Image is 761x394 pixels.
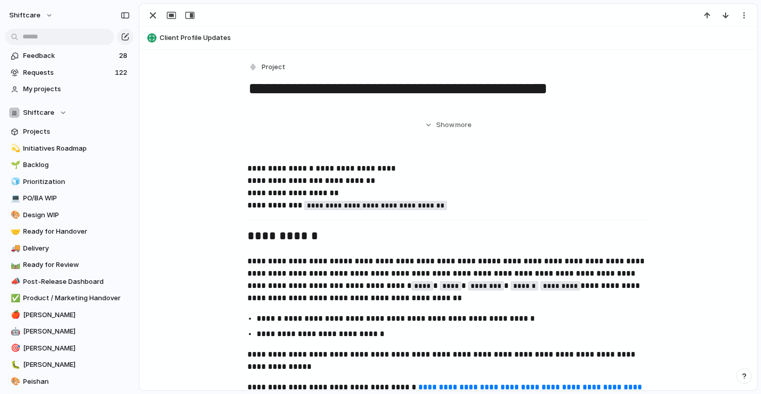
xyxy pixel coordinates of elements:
[160,33,752,43] span: Client Profile Updates
[9,360,19,370] button: 🐛
[115,68,129,78] span: 122
[5,7,58,24] button: shiftcare
[11,259,18,271] div: 🛤️
[11,193,18,204] div: 💻
[23,226,130,237] span: Ready for Handover
[23,377,130,387] span: Peishan
[11,309,18,321] div: 🍎
[11,142,18,154] div: 💫
[23,108,54,118] span: Shiftcare
[9,343,19,354] button: 🎯
[23,210,130,220] span: Design WIP
[5,208,133,223] a: 🎨Design WIP
[119,51,129,61] span: 28
[11,159,18,171] div: 🌱
[5,191,133,206] a: 💻PO/BA WIP
[23,277,130,287] span: Post-Release Dashboard
[9,377,19,387] button: 🎨
[23,160,130,170] span: Backlog
[246,60,288,75] button: Project
[5,65,133,80] a: Requests122
[9,210,19,220] button: 🎨
[5,48,133,64] a: Feedback28
[9,260,19,270] button: 🛤️
[23,243,130,254] span: Delivery
[436,120,455,130] span: Show
[9,193,19,203] button: 💻
[5,307,133,323] a: 🍎[PERSON_NAME]
[9,10,41,20] span: shiftcare
[5,124,133,139] a: Projects
[5,341,133,356] a: 🎯[PERSON_NAME]
[11,376,18,387] div: 🎨
[5,257,133,273] a: 🛤️Ready for Review
[144,30,752,46] button: Client Profile Updates
[9,177,19,187] button: 🧊
[11,242,18,254] div: 🚚
[11,342,18,354] div: 🎯
[5,241,133,256] a: 🚚Delivery
[9,243,19,254] button: 🚚
[9,310,19,320] button: 🍎
[5,224,133,239] a: 🤝Ready for Handover
[9,160,19,170] button: 🌱
[23,51,116,61] span: Feedback
[5,324,133,339] a: 🤖[PERSON_NAME]
[262,62,285,72] span: Project
[5,141,133,156] a: 💫Initiatives Roadmap
[11,359,18,371] div: 🐛
[23,68,112,78] span: Requests
[23,310,130,320] span: [PERSON_NAME]
[9,293,19,303] button: ✅
[23,127,130,137] span: Projects
[23,193,130,203] span: PO/BA WIP
[11,293,18,304] div: ✅
[11,209,18,221] div: 🎨
[5,291,133,306] a: ✅Product / Marketing Handover
[23,293,130,303] span: Product / Marketing Handover
[23,260,130,270] span: Ready for Review
[11,276,18,287] div: 📣
[9,226,19,237] button: 🤝
[455,120,472,130] span: more
[5,157,133,173] a: 🌱Backlog
[5,274,133,289] a: 📣Post-Release Dashboard
[9,277,19,287] button: 📣
[23,143,130,154] span: Initiatives Roadmap
[11,326,18,338] div: 🤖
[11,176,18,188] div: 🧊
[11,226,18,238] div: 🤝
[23,84,130,94] span: My projects
[23,177,130,187] span: Prioritization
[5,81,133,97] a: My projects
[23,343,130,354] span: [PERSON_NAME]
[247,116,650,134] button: Showmore
[5,374,133,389] a: 🎨Peishan
[23,360,130,370] span: [PERSON_NAME]
[5,105,133,120] button: Shiftcare
[9,143,19,154] button: 💫
[5,174,133,190] a: 🧊Prioritization
[5,357,133,372] a: 🐛[PERSON_NAME]
[9,326,19,337] button: 🤖
[23,326,130,337] span: [PERSON_NAME]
